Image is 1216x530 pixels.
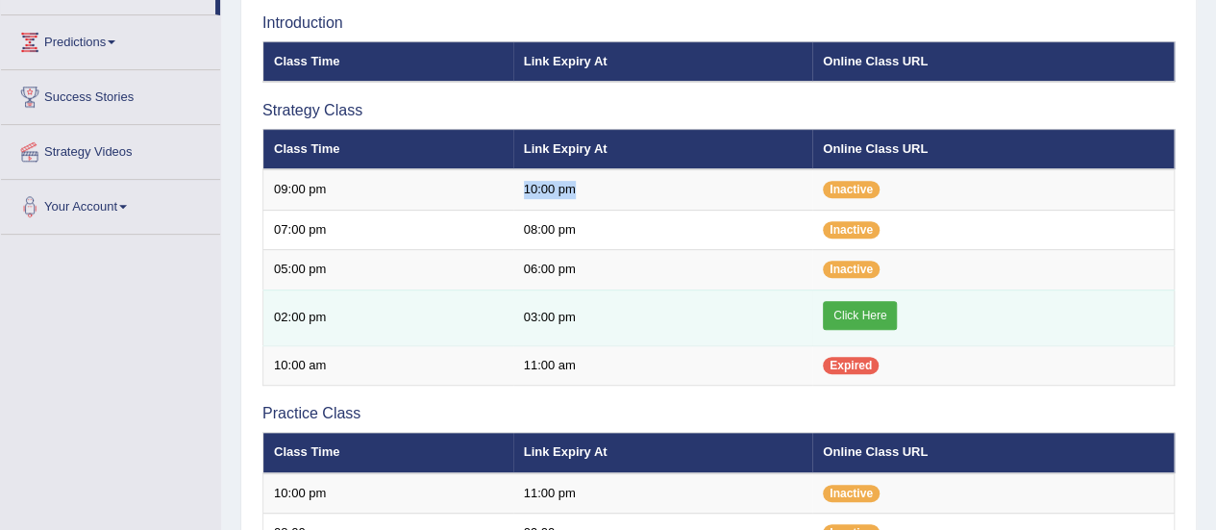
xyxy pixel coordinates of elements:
h3: Strategy Class [262,102,1175,119]
th: Link Expiry At [513,41,813,82]
span: Inactive [823,261,880,278]
a: Strategy Videos [1,125,220,173]
td: 05:00 pm [263,250,513,290]
td: 07:00 pm [263,210,513,250]
h3: Introduction [262,14,1175,32]
td: 08:00 pm [513,210,813,250]
td: 02:00 pm [263,290,513,345]
a: Success Stories [1,70,220,118]
th: Class Time [263,433,513,473]
td: 09:00 pm [263,169,513,210]
th: Class Time [263,41,513,82]
span: Inactive [823,181,880,198]
td: 10:00 pm [513,169,813,210]
td: 11:00 pm [513,473,813,514]
td: 10:00 pm [263,473,513,514]
th: Online Class URL [812,41,1174,82]
span: Inactive [823,221,880,239]
a: Click Here [823,301,897,330]
th: Class Time [263,129,513,169]
td: 03:00 pm [513,290,813,345]
a: Predictions [1,15,220,63]
th: Online Class URL [812,129,1174,169]
span: Inactive [823,485,880,502]
td: 10:00 am [263,345,513,386]
span: Expired [823,357,879,374]
th: Online Class URL [812,433,1174,473]
td: 11:00 am [513,345,813,386]
th: Link Expiry At [513,129,813,169]
th: Link Expiry At [513,433,813,473]
h3: Practice Class [262,405,1175,422]
a: Your Account [1,180,220,228]
td: 06:00 pm [513,250,813,290]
